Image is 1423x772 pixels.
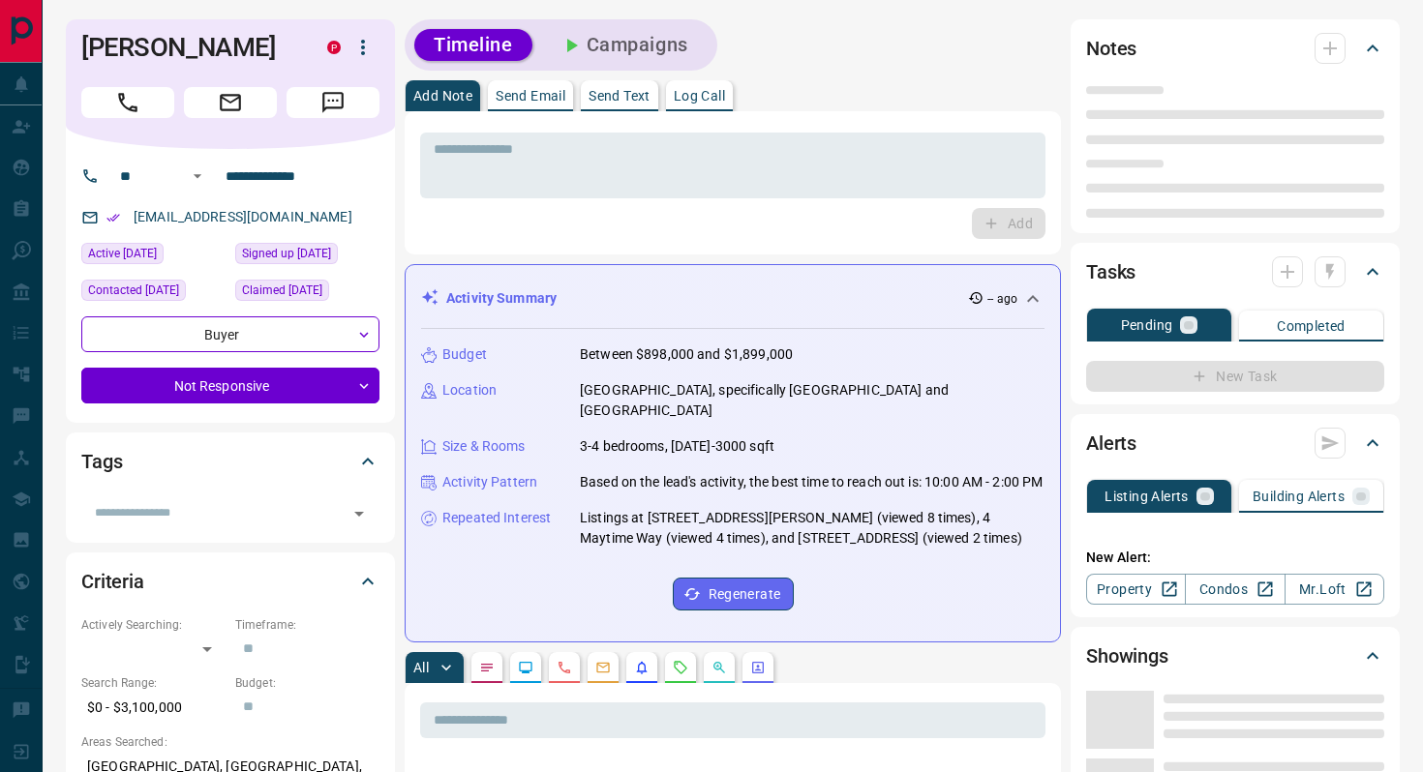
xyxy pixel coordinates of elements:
svg: Notes [479,660,495,675]
svg: Opportunities [711,660,727,675]
p: Completed [1277,319,1346,333]
p: $0 - $3,100,000 [81,692,226,724]
span: Signed up [DATE] [242,244,331,263]
span: Active [DATE] [88,244,157,263]
p: Send Text [589,89,651,103]
a: Property [1086,574,1186,605]
div: Tags [81,438,379,485]
button: Regenerate [673,578,794,610]
span: Message [287,87,379,118]
p: Size & Rooms [442,436,526,457]
svg: Listing Alerts [634,660,650,675]
h2: Criteria [81,566,144,597]
p: [GEOGRAPHIC_DATA], specifically [GEOGRAPHIC_DATA] and [GEOGRAPHIC_DATA] [580,380,1045,421]
h2: Notes [1086,33,1136,64]
span: Contacted [DATE] [88,281,179,300]
div: Tasks [1086,249,1384,295]
p: Budget: [235,674,379,692]
h2: Tags [81,446,122,477]
button: Timeline [414,29,532,61]
svg: Email Verified [106,211,120,224]
p: Location [442,380,497,401]
p: Listings at [STREET_ADDRESS][PERSON_NAME] (viewed 8 times), 4 Maytime Way (viewed 4 times), and [... [580,508,1045,549]
p: Listing Alerts [1105,490,1189,503]
a: [EMAIL_ADDRESS][DOMAIN_NAME] [134,209,352,224]
a: Condos [1185,574,1285,605]
svg: Requests [673,660,688,675]
svg: Agent Actions [750,660,766,675]
p: Building Alerts [1253,490,1345,503]
div: Not Responsive [81,368,379,403]
p: Repeated Interest [442,508,551,528]
p: Log Call [674,89,725,103]
div: Thu Jul 31 2025 [81,280,226,307]
div: Buyer [81,316,379,352]
div: Activity Summary-- ago [421,281,1045,316]
p: Send Email [496,89,565,103]
p: Timeframe: [235,616,379,634]
p: Activity Pattern [442,472,537,492]
button: Open [186,164,209,188]
div: Showings [1086,633,1384,679]
p: Areas Searched: [81,733,379,751]
p: -- ago [987,290,1017,308]
svg: Calls [557,660,572,675]
p: Actively Searching: [81,616,226,634]
h2: Tasks [1086,256,1135,287]
div: Fri Jan 17 2025 [235,280,379,307]
a: Mr.Loft [1285,574,1384,605]
p: Between $898,000 and $1,899,000 [580,344,793,365]
p: New Alert: [1086,548,1384,568]
span: Email [184,87,277,118]
p: Activity Summary [446,288,557,309]
p: Based on the lead's activity, the best time to reach out is: 10:00 AM - 2:00 PM [580,472,1043,492]
div: property.ca [327,41,341,54]
div: Alerts [1086,420,1384,466]
svg: Emails [595,660,611,675]
h2: Showings [1086,640,1168,671]
p: Budget [442,344,487,365]
div: Tue Aug 10 2021 [235,243,379,270]
span: Claimed [DATE] [242,281,322,300]
p: Search Range: [81,674,226,692]
div: Notes [1086,25,1384,72]
p: All [413,661,429,674]
svg: Lead Browsing Activity [518,660,533,675]
div: Criteria [81,558,379,605]
button: Open [346,500,373,527]
h1: [PERSON_NAME] [81,32,298,63]
span: Call [81,87,174,118]
p: 3-4 bedrooms, [DATE]-3000 sqft [580,436,774,457]
p: Pending [1121,318,1173,332]
button: Campaigns [540,29,708,61]
p: Add Note [413,89,472,103]
div: Thu Jul 31 2025 [81,243,226,270]
h2: Alerts [1086,428,1136,459]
